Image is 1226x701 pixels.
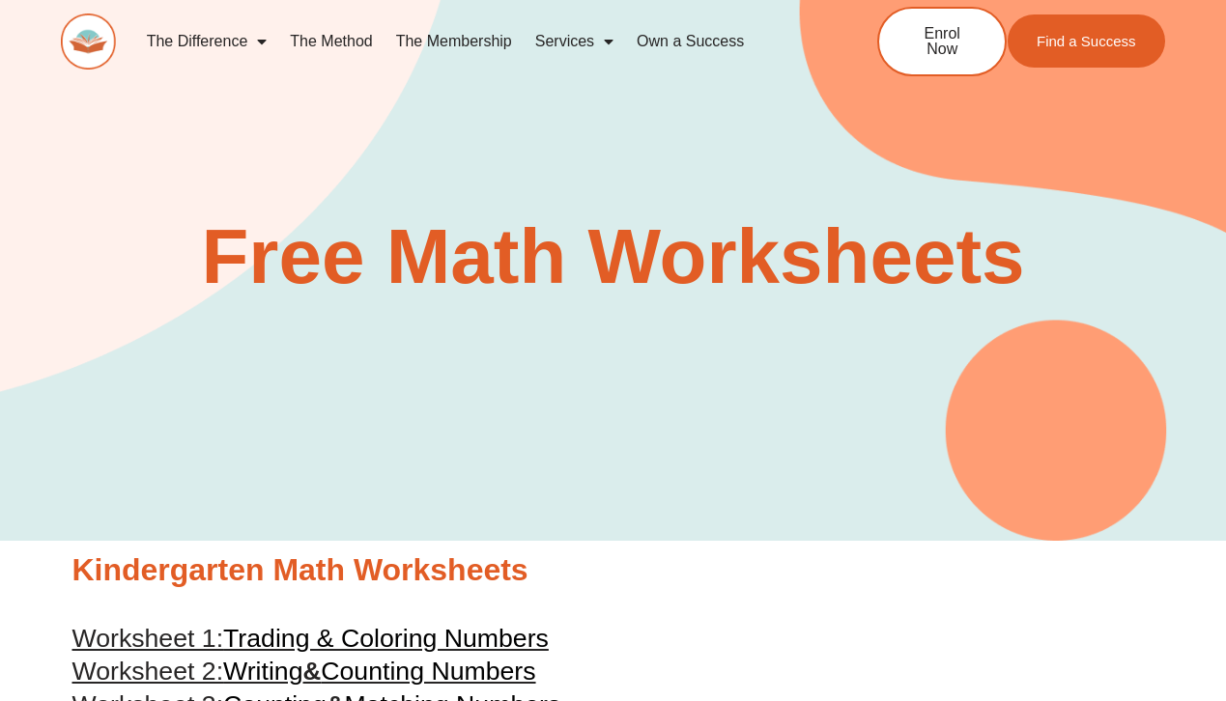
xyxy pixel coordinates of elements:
[223,657,302,686] span: Writing
[908,26,976,57] span: Enrol Now
[63,218,1164,295] h2: Free Math Worksheets
[321,657,535,686] span: Counting Numbers
[385,19,524,64] a: The Membership
[72,657,224,686] span: Worksheet 2:
[72,624,549,653] a: Worksheet 1:Trading & Coloring Numbers
[877,7,1007,76] a: Enrol Now
[223,624,549,653] span: Trading & Coloring Numbers
[1008,14,1165,68] a: Find a Success
[72,657,536,686] a: Worksheet 2:Writing&Counting Numbers
[625,19,756,64] a: Own a Success
[135,19,279,64] a: The Difference
[72,550,1155,591] h2: Kindergarten Math Worksheets
[135,19,814,64] nav: Menu
[278,19,384,64] a: The Method
[524,19,625,64] a: Services
[1037,34,1136,48] span: Find a Success
[72,624,224,653] span: Worksheet 1:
